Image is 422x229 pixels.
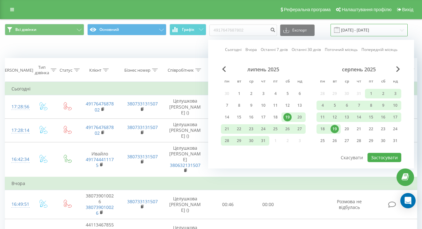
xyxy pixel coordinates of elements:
button: Всі дзвінки [5,24,84,35]
a: 380739010026 [86,204,114,216]
div: чт 3 лип 2025 р. [257,89,269,98]
span: Розмова не відбулась [337,198,362,210]
div: 21 [355,125,363,133]
div: вт 1 лип 2025 р. [233,89,245,98]
abbr: субота [283,77,292,87]
div: 18 [271,113,280,121]
abbr: середа [342,77,352,87]
td: Целушкова [PERSON_NAME] [163,142,207,177]
td: 00:15 [208,118,248,142]
div: Бізнес номер [124,68,150,73]
a: 4917647687802 [86,124,114,136]
div: чт 7 серп 2025 р. [353,101,365,110]
abbr: субота [378,77,388,87]
div: 10 [391,101,399,110]
div: сб 30 серп 2025 р. [377,136,389,146]
div: нд 17 серп 2025 р. [389,112,401,122]
div: нд 27 лип 2025 р. [294,124,306,134]
div: 17 [259,113,267,121]
div: Співробітник [168,68,194,73]
div: сб 16 серп 2025 р. [377,112,389,122]
div: 28 [223,137,231,145]
span: Вихід [402,7,413,12]
td: Целушкова [PERSON_NAME] () [163,190,207,219]
div: пт 11 лип 2025 р. [269,101,281,110]
div: пн 25 серп 2025 р. [316,136,329,146]
td: Сьогодні [5,82,417,95]
div: 20 [343,125,351,133]
abbr: неділя [390,77,400,87]
div: 31 [391,137,399,145]
div: 23 [379,125,387,133]
div: 2 [379,89,387,98]
div: 29 [235,137,243,145]
a: Останні 7 днів [261,47,288,53]
div: вт 22 лип 2025 р. [233,124,245,134]
div: пн 18 серп 2025 р. [316,124,329,134]
div: ср 27 серп 2025 р. [341,136,353,146]
td: Вчора [5,177,417,190]
div: 17 [391,113,399,121]
abbr: неділя [295,77,304,87]
div: нд 10 серп 2025 р. [389,101,401,110]
div: 13 [295,101,304,110]
div: 27 [295,125,304,133]
div: 9 [247,101,255,110]
div: чт 31 лип 2025 р. [257,136,269,146]
button: Експорт [280,25,315,36]
div: чт 28 серп 2025 р. [353,136,365,146]
div: нд 13 лип 2025 р. [294,101,306,110]
abbr: понеділок [222,77,232,87]
td: 380739010026 [79,190,121,219]
div: пт 8 серп 2025 р. [365,101,377,110]
div: 14 [223,113,231,121]
button: Застосувати [367,153,401,162]
abbr: п’ятниця [271,77,280,87]
div: Статус [60,68,72,73]
div: 4 [318,101,327,110]
div: 15 [367,113,375,121]
div: вт 29 лип 2025 р. [233,136,245,146]
td: 00:00 [248,190,288,219]
div: пн 28 лип 2025 р. [221,136,233,146]
input: Пошук за номером [209,25,277,36]
button: Скасувати [337,153,367,162]
div: 12 [331,113,339,121]
div: 31 [259,137,267,145]
abbr: четвер [258,77,268,87]
div: чт 21 серп 2025 р. [353,124,365,134]
div: 24 [259,125,267,133]
abbr: вівторок [234,77,244,87]
div: нд 31 серп 2025 р. [389,136,401,146]
div: 26 [331,137,339,145]
div: сб 19 лип 2025 р. [281,112,294,122]
div: пн 4 серп 2025 р. [316,101,329,110]
td: 00:21 [208,142,248,177]
div: 28 [355,137,363,145]
a: 380733131507 [127,101,158,107]
a: 491744411175 [86,156,114,168]
div: 25 [318,137,327,145]
a: 380733131507 [127,154,158,160]
div: нд 24 серп 2025 р. [389,124,401,134]
div: 27 [343,137,351,145]
div: 1 [367,89,375,98]
abbr: вівторок [330,77,339,87]
div: нд 20 лип 2025 р. [294,112,306,122]
div: 11 [271,101,280,110]
div: 17:28:56 [11,101,24,113]
div: 18 [318,125,327,133]
div: сб 12 лип 2025 р. [281,101,294,110]
div: Тип дзвінка [35,65,49,75]
a: 380632131507 [170,162,200,168]
button: Основний [87,24,167,35]
abbr: понеділок [318,77,327,87]
div: вт 19 серп 2025 р. [329,124,341,134]
a: 380733131507 [127,124,158,130]
span: Графік [182,27,194,32]
div: 6 [295,89,304,98]
button: Графік [170,24,206,35]
div: нд 3 серп 2025 р. [389,89,401,98]
div: нд 6 лип 2025 р. [294,89,306,98]
div: чт 10 лип 2025 р. [257,101,269,110]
